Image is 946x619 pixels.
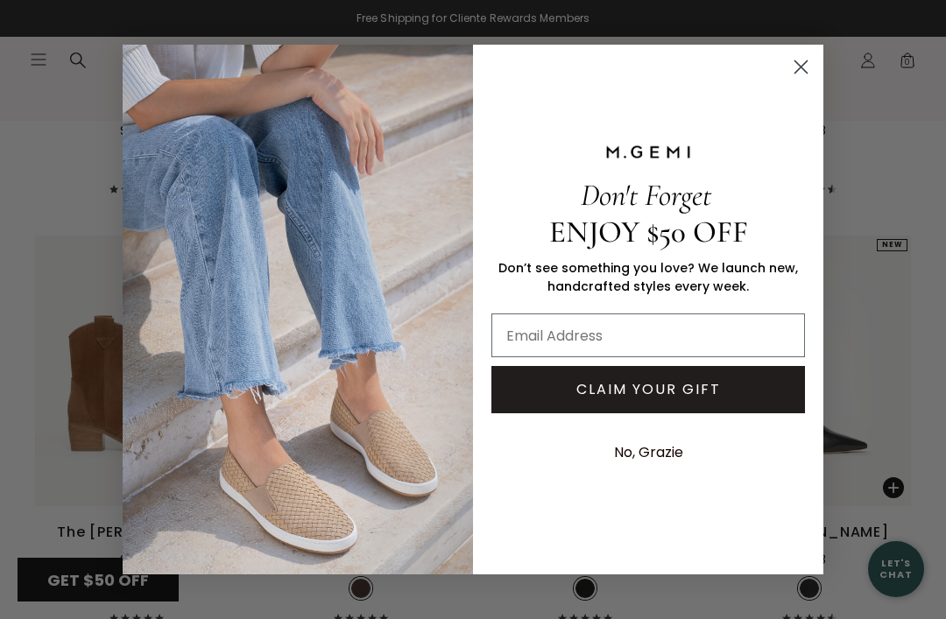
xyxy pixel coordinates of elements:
button: No, Grazie [605,431,692,475]
span: Don't Forget [581,177,711,214]
button: CLAIM YOUR GIFT [491,366,805,413]
span: Don’t see something you love? We launch new, handcrafted styles every week. [498,259,798,295]
button: Close dialog [786,52,816,82]
img: M.GEMI [604,144,692,160]
img: M.Gemi [123,45,473,573]
span: ENJOY $50 OFF [549,214,748,250]
input: Email Address [491,313,805,357]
